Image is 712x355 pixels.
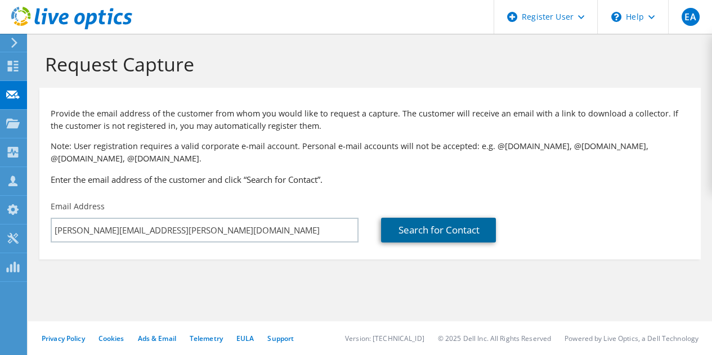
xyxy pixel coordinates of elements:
[682,8,700,26] span: EA
[565,334,698,343] li: Powered by Live Optics, a Dell Technology
[236,334,254,343] a: EULA
[51,107,689,132] p: Provide the email address of the customer from whom you would like to request a capture. The cust...
[345,334,424,343] li: Version: [TECHNICAL_ID]
[45,52,689,76] h1: Request Capture
[42,334,85,343] a: Privacy Policy
[438,334,551,343] li: © 2025 Dell Inc. All Rights Reserved
[51,140,689,165] p: Note: User registration requires a valid corporate e-mail account. Personal e-mail accounts will ...
[381,218,496,242] a: Search for Contact
[51,173,689,186] h3: Enter the email address of the customer and click “Search for Contact”.
[190,334,223,343] a: Telemetry
[51,201,105,212] label: Email Address
[267,334,294,343] a: Support
[611,12,621,22] svg: \n
[138,334,176,343] a: Ads & Email
[98,334,124,343] a: Cookies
